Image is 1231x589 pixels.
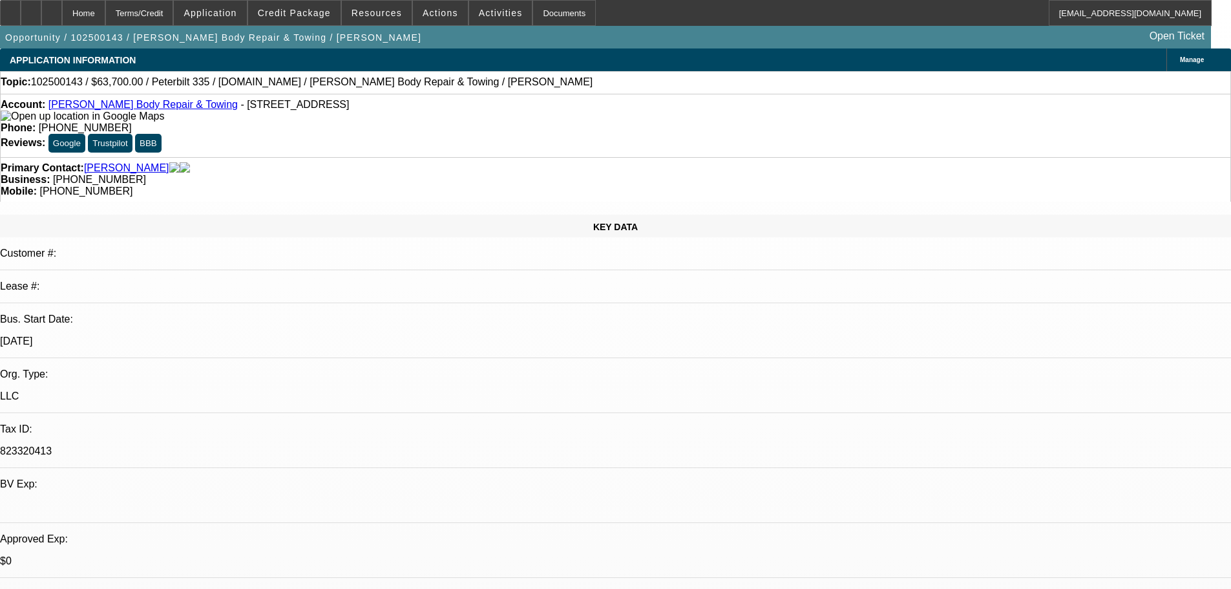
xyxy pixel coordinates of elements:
img: Open up location in Google Maps [1,111,164,122]
button: Google [48,134,85,153]
span: 102500143 / $63,700.00 / Peterbilt 335 / [DOMAIN_NAME] / [PERSON_NAME] Body Repair & Towing / [PE... [31,76,593,88]
a: [PERSON_NAME] Body Repair & Towing [48,99,238,110]
span: Manage [1180,56,1204,63]
button: Activities [469,1,532,25]
span: Resources [352,8,402,18]
button: Application [174,1,246,25]
span: [PHONE_NUMBER] [39,122,132,133]
span: [PHONE_NUMBER] [39,186,132,197]
a: [PERSON_NAME] [84,162,169,174]
span: KEY DATA [593,222,638,232]
button: BBB [135,134,162,153]
span: - [STREET_ADDRESS] [240,99,349,110]
span: [PHONE_NUMBER] [53,174,146,185]
img: facebook-icon.png [169,162,180,174]
button: Actions [413,1,468,25]
span: Activities [479,8,523,18]
button: Trustpilot [88,134,132,153]
span: Actions [423,8,458,18]
button: Credit Package [248,1,341,25]
span: APPLICATION INFORMATION [10,55,136,65]
strong: Mobile: [1,186,37,197]
a: Open Ticket [1144,25,1210,47]
span: Opportunity / 102500143 / [PERSON_NAME] Body Repair & Towing / [PERSON_NAME] [5,32,421,43]
span: Credit Package [258,8,331,18]
strong: Phone: [1,122,36,133]
img: linkedin-icon.png [180,162,190,174]
span: Application [184,8,237,18]
a: View Google Maps [1,111,164,122]
strong: Topic: [1,76,31,88]
strong: Reviews: [1,137,45,148]
strong: Business: [1,174,50,185]
strong: Primary Contact: [1,162,84,174]
strong: Account: [1,99,45,110]
button: Resources [342,1,412,25]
